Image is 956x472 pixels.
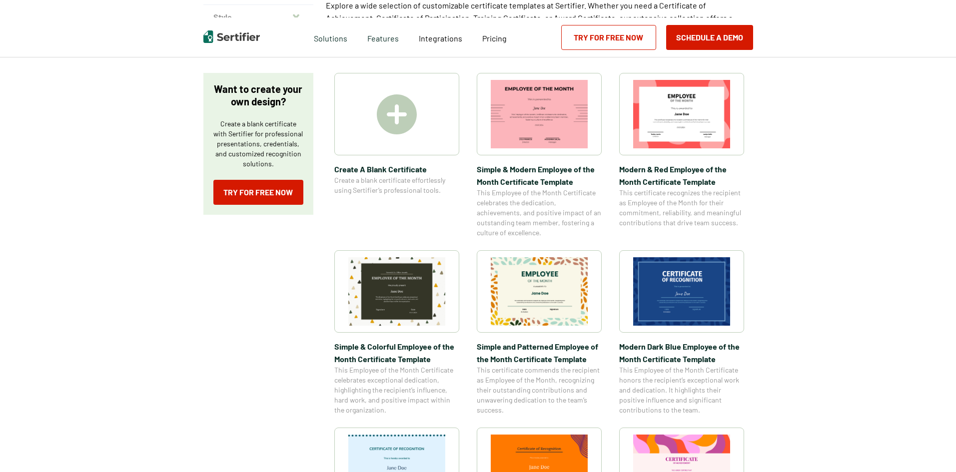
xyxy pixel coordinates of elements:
[482,31,507,43] a: Pricing
[367,31,399,43] span: Features
[348,257,445,326] img: Simple & Colorful Employee of the Month Certificate Template
[203,30,260,43] img: Sertifier | Digital Credentialing Platform
[619,250,744,415] a: Modern Dark Blue Employee of the Month Certificate TemplateModern Dark Blue Employee of the Month...
[477,250,602,415] a: Simple and Patterned Employee of the Month Certificate TemplateSimple and Patterned Employee of t...
[377,94,417,134] img: Create A Blank Certificate
[477,163,602,188] span: Simple & Modern Employee of the Month Certificate Template
[561,25,656,50] a: Try for Free Now
[213,180,303,205] a: Try for Free Now
[203,5,313,29] button: Style
[419,33,462,43] span: Integrations
[619,73,744,238] a: Modern & Red Employee of the Month Certificate TemplateModern & Red Employee of the Month Certifi...
[334,340,459,365] span: Simple & Colorful Employee of the Month Certificate Template
[334,365,459,415] span: This Employee of the Month Certificate celebrates exceptional dedication, highlighting the recipi...
[491,257,588,326] img: Simple and Patterned Employee of the Month Certificate Template
[477,340,602,365] span: Simple and Patterned Employee of the Month Certificate Template
[477,73,602,238] a: Simple & Modern Employee of the Month Certificate TemplateSimple & Modern Employee of the Month C...
[666,25,753,50] button: Schedule a Demo
[213,119,303,169] p: Create a blank certificate with Sertifier for professional presentations, credentials, and custom...
[491,80,588,148] img: Simple & Modern Employee of the Month Certificate Template
[477,365,602,415] span: This certificate commends the recipient as Employee of the Month, recognizing their outstanding c...
[619,188,744,228] span: This certificate recognizes the recipient as Employee of the Month for their commitment, reliabil...
[633,257,730,326] img: Modern Dark Blue Employee of the Month Certificate Template
[619,163,744,188] span: Modern & Red Employee of the Month Certificate Template
[419,31,462,43] a: Integrations
[477,188,602,238] span: This Employee of the Month Certificate celebrates the dedication, achievements, and positive impa...
[213,83,303,108] p: Want to create your own design?
[334,163,459,175] span: Create A Blank Certificate
[619,365,744,415] span: This Employee of the Month Certificate honors the recipient’s exceptional work and dedication. It...
[334,175,459,195] span: Create a blank certificate effortlessly using Sertifier’s professional tools.
[619,340,744,365] span: Modern Dark Blue Employee of the Month Certificate Template
[482,33,507,43] span: Pricing
[334,250,459,415] a: Simple & Colorful Employee of the Month Certificate TemplateSimple & Colorful Employee of the Mon...
[633,80,730,148] img: Modern & Red Employee of the Month Certificate Template
[314,31,347,43] span: Solutions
